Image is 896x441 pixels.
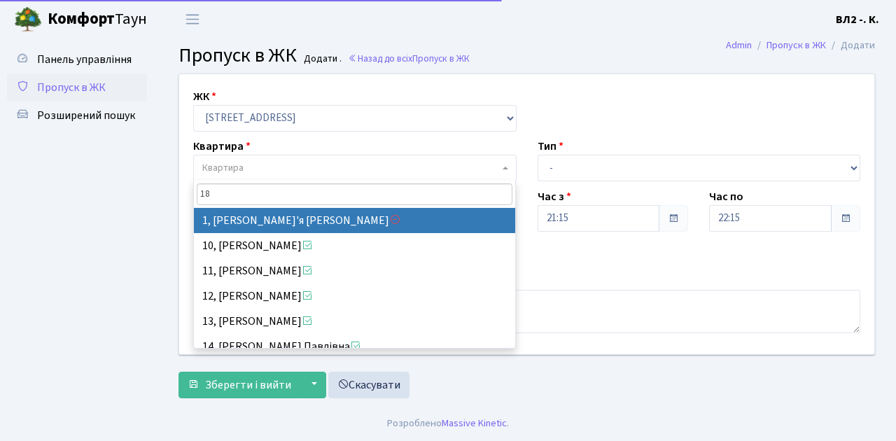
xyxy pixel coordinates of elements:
label: Квартира [193,138,251,155]
a: Пропуск в ЖК [7,73,147,101]
li: Додати [826,38,875,53]
label: Час по [709,188,743,205]
small: Додати . [301,53,342,65]
div: Розроблено . [387,416,509,431]
span: Панель управління [37,52,132,67]
a: Скасувати [328,372,409,398]
a: Пропуск в ЖК [766,38,826,52]
a: Massive Kinetic [442,416,507,430]
a: ВЛ2 -. К. [836,11,879,28]
li: 12, [PERSON_NAME] [194,283,516,309]
nav: breadcrumb [705,31,896,60]
span: Пропуск в ЖК [412,52,470,65]
img: logo.png [14,6,42,34]
a: Панель управління [7,45,147,73]
a: Розширений пошук [7,101,147,129]
label: Тип [538,138,563,155]
li: 11, [PERSON_NAME] [194,258,516,283]
li: 1, [PERSON_NAME]'я [PERSON_NAME] [194,208,516,233]
li: 10, [PERSON_NAME] [194,233,516,258]
span: Зберегти і вийти [205,377,291,393]
label: Час з [538,188,571,205]
b: ВЛ2 -. К. [836,12,879,27]
a: Admin [726,38,752,52]
span: Розширений пошук [37,108,135,123]
span: Квартира [202,161,244,175]
b: Комфорт [48,8,115,30]
button: Переключити навігацію [175,8,210,31]
button: Зберегти і вийти [178,372,300,398]
span: Таун [48,8,147,31]
li: 13, [PERSON_NAME] [194,309,516,334]
a: Назад до всіхПропуск в ЖК [348,52,470,65]
label: ЖК [193,88,216,105]
span: Пропуск в ЖК [178,41,297,69]
span: Пропуск в ЖК [37,80,106,95]
li: 14, [PERSON_NAME] Павлівна [194,334,516,359]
